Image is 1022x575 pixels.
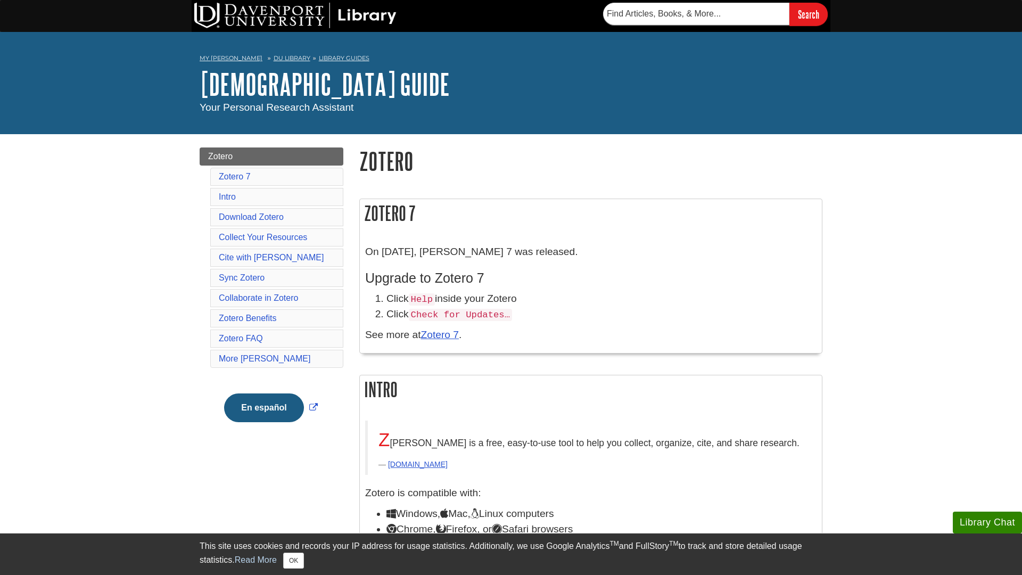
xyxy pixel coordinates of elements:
span: Zotero [208,152,233,161]
a: Library Guides [319,54,369,62]
a: Zotero Benefits [219,314,277,323]
span: Your Personal Research Assistant [200,102,353,113]
form: Searches DU Library's articles, books, and more [603,3,828,26]
input: Find Articles, Books, & More... [603,3,789,25]
a: Collaborate in Zotero [219,293,298,302]
a: [DEMOGRAPHIC_DATA] Guide [200,68,450,101]
div: Guide Page Menu [200,147,343,440]
h3: Upgrade to Zotero 7 [365,270,817,286]
a: Download Zotero [219,212,284,221]
li: Click inside your Zotero [386,291,817,307]
h1: Zotero [359,147,822,175]
a: Link opens in new window [221,403,320,412]
a: DU Library [274,54,310,62]
sup: TM [609,540,619,547]
li: Chrome, Firefox, or Safari browsers [386,522,817,537]
li: Windows, Mac, Linux computers [386,506,817,522]
a: Collect Your Resources [219,233,307,242]
span: Z [378,429,390,450]
a: Intro [219,192,236,201]
a: Zotero 7 [421,329,459,340]
code: Help [409,293,435,306]
div: This site uses cookies and records your IP address for usage statistics. Additionally, we use Goo... [200,540,822,569]
a: More [PERSON_NAME] [219,354,310,363]
p: On [DATE], [PERSON_NAME] 7 was released. [365,244,817,260]
a: Zotero 7 [219,172,251,181]
a: [DOMAIN_NAME] [388,460,448,469]
sup: TM [669,540,678,547]
button: Library Chat [953,512,1022,533]
button: Close [283,553,304,569]
p: Zotero is compatible with: [365,486,817,501]
nav: breadcrumb [200,51,822,68]
h2: Zotero 7 [360,199,822,227]
code: Check for Updates… [409,309,513,321]
input: Search [789,3,828,26]
a: Zotero [200,147,343,166]
a: Zotero FAQ [219,334,263,343]
p: [PERSON_NAME] is a free, easy-to-use tool to help you collect, organize, cite, and share research. [378,426,806,454]
li: Click [386,307,817,322]
a: Read More [235,555,277,564]
a: My [PERSON_NAME] [200,54,262,63]
h2: Intro [360,375,822,404]
img: DU Library [194,3,397,28]
a: Sync Zotero [219,273,265,282]
button: En español [224,393,303,422]
p: See more at . [365,327,817,343]
a: Cite with [PERSON_NAME] [219,253,324,262]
